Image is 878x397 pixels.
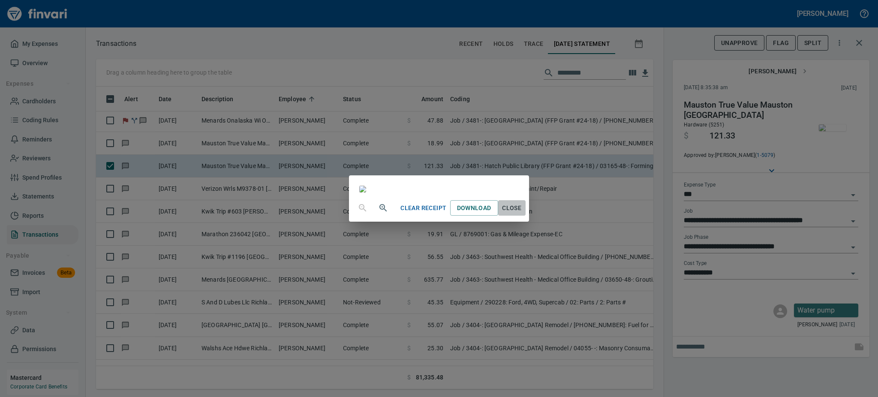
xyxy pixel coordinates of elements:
[457,203,491,214] span: Download
[400,203,446,214] span: Clear Receipt
[359,186,366,192] img: receipts%2Fmarketjohnson%2F2025-09-17%2F6PTAbhQVEahxWQKWGCbV8hebVOC2__LUOH8HHBa3wrgAb7MMi8.jpg
[498,200,526,216] button: Close
[450,200,498,216] a: Download
[397,200,450,216] button: Clear Receipt
[502,203,522,214] span: Close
